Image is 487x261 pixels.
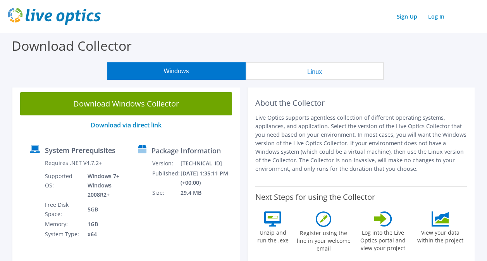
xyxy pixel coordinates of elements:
label: Unzip and run the .exe [255,227,291,244]
td: Free Disk Space: [45,200,81,219]
td: Published: [152,168,180,188]
button: Windows [107,62,246,80]
label: Log into the Live Optics portal and view your project [356,227,410,252]
a: Sign Up [393,11,421,22]
td: System Type: [45,229,81,239]
a: Download Windows Collector [20,92,232,115]
td: Memory: [45,219,81,229]
td: 5GB [82,200,126,219]
label: Requires .NET V4.7.2+ [45,159,102,167]
td: Version: [152,158,180,168]
td: [TECHNICAL_ID] [180,158,236,168]
h2: About the Collector [255,98,467,108]
label: Register using the line in your welcome email [295,227,353,252]
td: [DATE] 1:35:11 PM (+00:00) [180,168,236,188]
label: Package Information [151,147,221,155]
label: View your data within the project [414,227,467,244]
a: Download via direct link [91,121,162,129]
label: Next Steps for using the Collector [255,192,375,202]
label: Download Collector [12,37,132,55]
img: live_optics_svg.svg [8,8,101,25]
td: 29.4 MB [180,188,236,198]
td: 1GB [82,219,126,229]
td: Size: [152,188,180,198]
td: Windows 7+ Windows 2008R2+ [82,171,126,200]
button: Linux [246,62,384,80]
p: Live Optics supports agentless collection of different operating systems, appliances, and applica... [255,113,467,173]
a: Log In [424,11,448,22]
td: x64 [82,229,126,239]
label: System Prerequisites [45,146,115,154]
td: Supported OS: [45,171,81,200]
